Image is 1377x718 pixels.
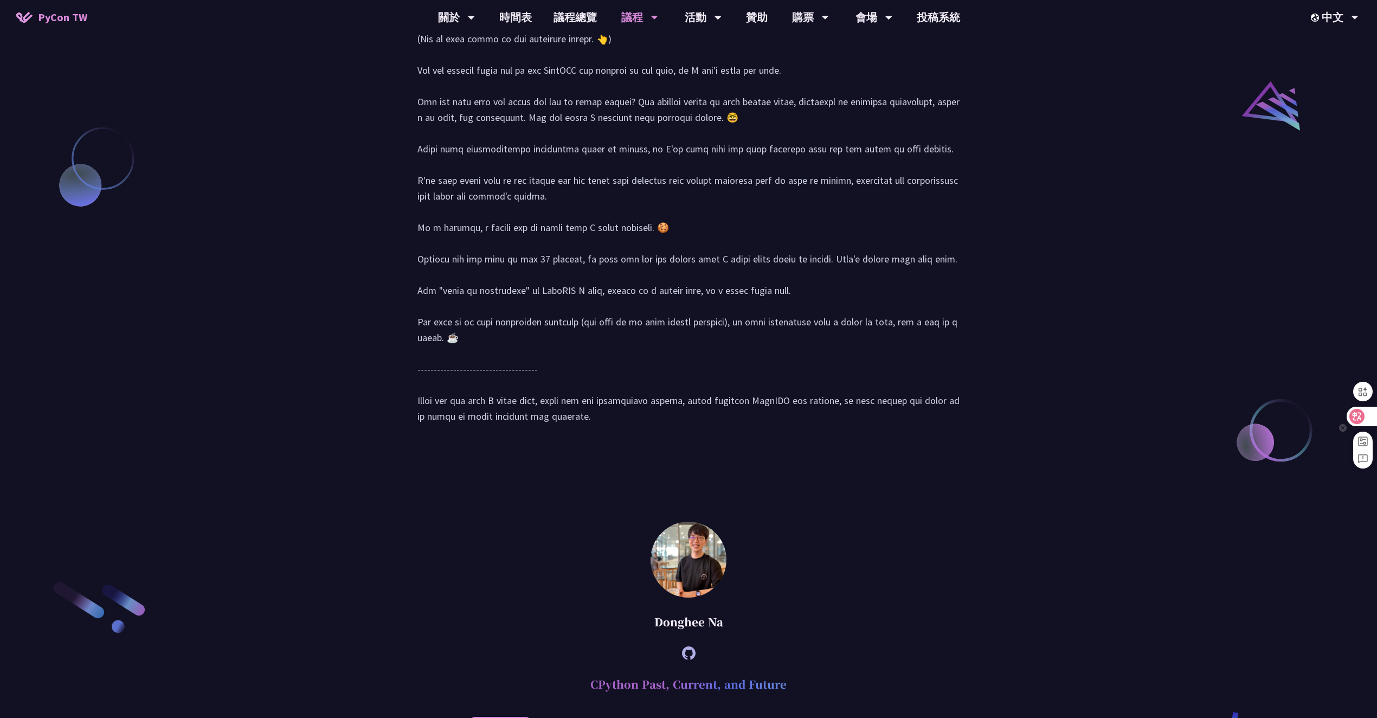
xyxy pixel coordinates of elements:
a: PyCon TW [5,4,98,31]
img: Locale Icon [1311,14,1322,22]
img: Donghee Na [651,522,726,598]
div: Donghee Na [407,606,970,638]
span: PyCon TW [38,9,87,25]
h2: CPython Past, Current, and Future [407,668,970,701]
img: Home icon of PyCon TW 2025 [16,12,33,23]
